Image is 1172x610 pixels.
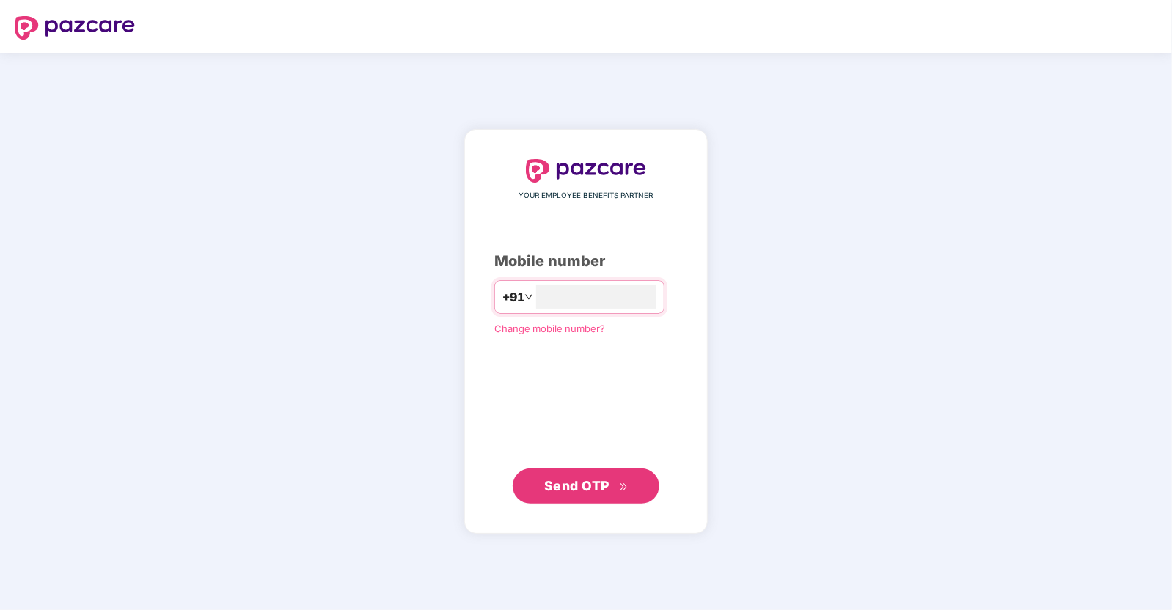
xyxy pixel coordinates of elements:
[494,250,678,273] div: Mobile number
[524,293,533,301] span: down
[526,159,646,183] img: logo
[544,478,609,493] span: Send OTP
[502,288,524,306] span: +91
[519,190,653,202] span: YOUR EMPLOYEE BENEFITS PARTNER
[15,16,135,40] img: logo
[619,482,629,492] span: double-right
[494,323,605,334] a: Change mobile number?
[513,468,659,504] button: Send OTPdouble-right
